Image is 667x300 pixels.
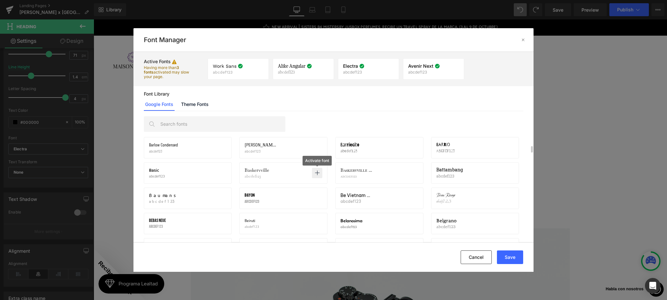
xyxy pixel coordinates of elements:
p: abcdef123 [278,70,310,75]
span: Barlow Condensed [149,142,178,147]
span: Work Sans [213,63,236,69]
p: abcdef123 [340,199,372,204]
span: Baskervville SC [340,167,372,173]
a: SOBRE NOSOTROS [426,16,475,65]
span: Active Fonts [144,59,171,64]
span: INICIO [314,37,328,44]
h1: [PERSON_NAME] X CASA [PERSON_NAME] [103,130,470,194]
p: abcdef123 [436,149,455,153]
span: Baumans [149,193,178,198]
span: NEW ARRIVAL BY JUSBOX PERFUMES. RECIBE UN TRAVEL SPRAY DE LA MARCA. (3 AL 9 DE OCTUBRE) [178,5,404,11]
a: UNIVERSOS [332,16,367,65]
p: abcdef123 [340,174,372,179]
span: Alike Angular [278,63,305,69]
p: abcdef123 [149,199,180,204]
button: Save [497,250,523,264]
button: Cancel [461,250,492,264]
span: UNIVERSOS [337,37,362,44]
span: Beiruti [245,218,255,223]
p: abcdef123 [408,70,440,75]
p: Having more than activated may slow your page. [144,65,191,79]
span: 3 fonts [144,65,179,75]
iframe: Button to open loyalty program pop-up [5,255,71,274]
p: abcdef123 [149,174,165,179]
a: Google Fonts [144,98,175,111]
p: abcdef123 [149,225,167,229]
span: Belanosima [340,218,362,223]
p: abcdef123 [245,174,270,179]
div: Open Intercom Messenger [645,278,661,294]
p: abcdef123 [149,149,179,153]
a: EXIPA 2024 [475,16,508,65]
span: Basic [149,167,159,173]
p: abcdef123 [436,174,464,179]
span: Activate font [303,156,332,166]
p: MANUAL DE USUARIO [103,121,470,130]
span: Battambang [436,167,463,173]
span: Bayon [245,193,255,198]
a: SISTERS B4 MISTERS [208,5,245,10]
span: EXIPA 2024 [480,37,503,44]
span: [PERSON_NAME] Semi Condensed [245,142,276,147]
p: abcdef123 [245,199,259,204]
span: Habla con nosotros [509,266,553,274]
p: abcdef123 [340,225,364,229]
span: Baskervville [245,167,269,173]
span: Beau Rivage [436,193,455,198]
div: Open WhatsApp chat [507,262,570,277]
span: Belgrano [436,218,456,223]
span: Bebas Neue [149,218,166,223]
p: abcdef123 [436,199,457,204]
span: PERFUMERÍA DE AUTOR [372,37,421,44]
span: Barriecito [340,142,359,147]
input: Search fonts [157,117,285,132]
p: abcdef123 [343,70,364,75]
a: PERFUMERÍA DE AUTOR [367,16,426,65]
h2: Font Manager [144,36,186,44]
p: Font Library [144,91,523,97]
p: abcdef123 [245,149,276,153]
span: Barrio [436,142,450,147]
p: abcdef123 [436,225,458,229]
p: abcdef123 [245,225,259,229]
p: abcdef123 [340,149,361,153]
a: Theme Fonts [180,98,210,111]
a: INICIO [309,16,332,65]
span: SOBRE NOSOTROS [431,37,470,44]
p: abcdef123 [213,70,243,75]
span: Be Vietnam Pro [340,193,372,198]
a: Send a message via WhatsApp [507,262,570,277]
span: Avenir Next [408,63,433,69]
span: Electra [343,63,358,69]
